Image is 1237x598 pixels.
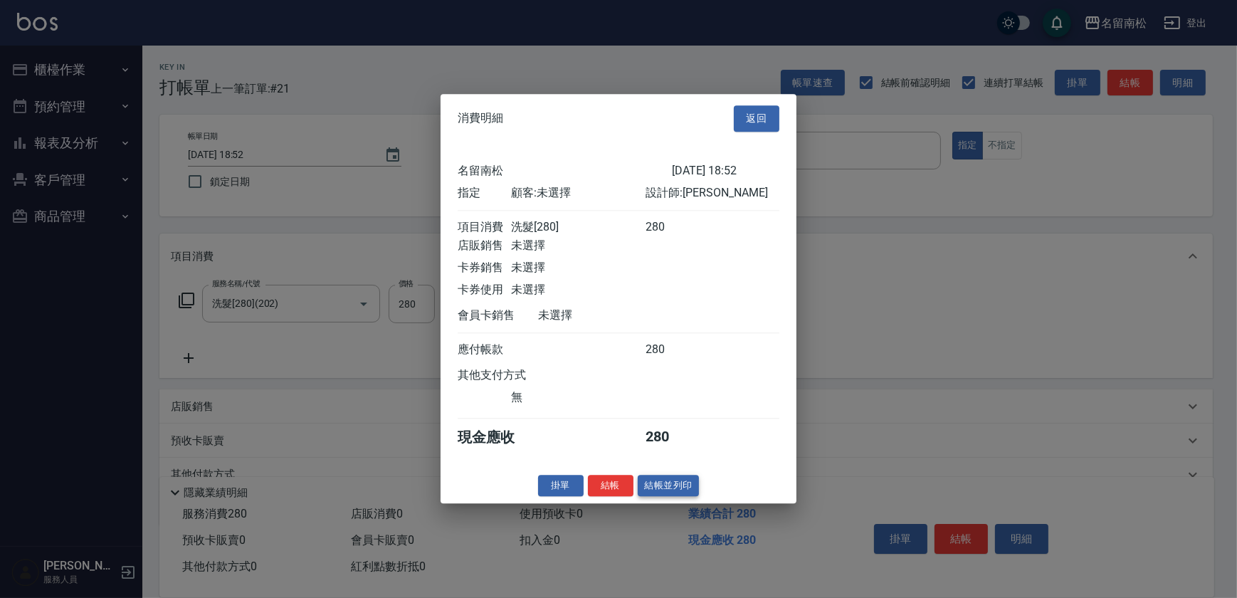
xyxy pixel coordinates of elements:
div: 應付帳款 [458,342,511,357]
div: 顧客: 未選擇 [511,186,645,201]
div: 其他支付方式 [458,368,565,383]
span: 消費明細 [458,112,503,126]
div: 卡券使用 [458,283,511,298]
div: 280 [646,342,699,357]
div: 會員卡銷售 [458,308,538,323]
div: 名留南松 [458,164,672,179]
button: 結帳並列印 [638,475,700,497]
div: 無 [511,390,645,405]
div: 未選擇 [511,238,645,253]
div: 280 [646,220,699,235]
div: 未選擇 [511,261,645,276]
div: 指定 [458,186,511,201]
div: 未選擇 [538,308,672,323]
div: 店販銷售 [458,238,511,253]
div: [DATE] 18:52 [672,164,779,179]
div: 洗髮[280] [511,220,645,235]
button: 返回 [734,105,779,132]
div: 卡券銷售 [458,261,511,276]
div: 項目消費 [458,220,511,235]
div: 280 [646,428,699,447]
button: 結帳 [588,475,633,497]
div: 未選擇 [511,283,645,298]
div: 現金應收 [458,428,538,447]
div: 設計師: [PERSON_NAME] [646,186,779,201]
button: 掛單 [538,475,584,497]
